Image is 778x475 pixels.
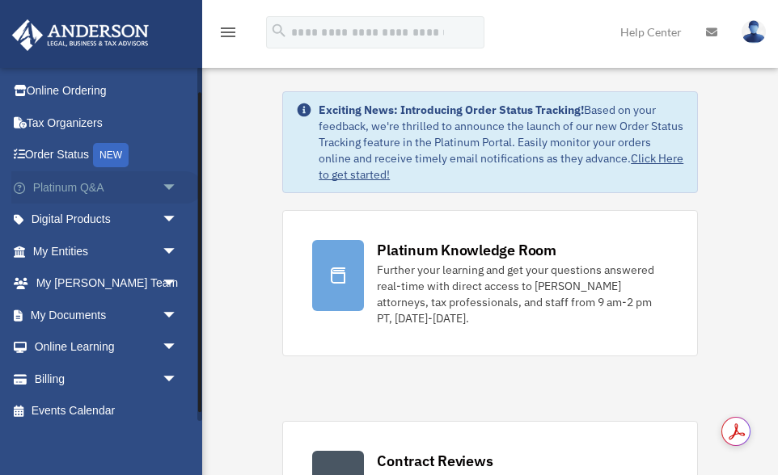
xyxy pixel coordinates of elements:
[319,151,683,182] a: Click Here to get started!
[93,143,129,167] div: NEW
[218,28,238,42] a: menu
[162,331,194,364] span: arrow_drop_down
[11,235,202,267] a: My Entitiesarrow_drop_down
[7,19,154,51] img: Anderson Advisors Platinum Portal
[11,267,202,300] a: My [PERSON_NAME] Teamarrow_drop_down
[162,171,194,204] span: arrow_drop_down
[377,262,668,326] div: Further your learning and get your questions answered real-time with direct access to [PERSON_NAM...
[162,267,194,301] span: arrow_drop_down
[377,240,556,260] div: Platinum Knowledge Room
[11,107,202,139] a: Tax Organizers
[282,210,698,356] a: Platinum Knowledge Room Further your learning and get your questions answered real-time with dire...
[11,363,202,395] a: Billingarrow_drop_down
[11,75,202,107] a: Online Ordering
[162,204,194,237] span: arrow_drop_down
[162,235,194,268] span: arrow_drop_down
[11,171,202,204] a: Platinum Q&Aarrow_drop_down
[11,395,202,427] a: Events Calendar
[319,102,684,183] div: Based on your feedback, we're thrilled to announce the launch of our new Order Status Tracking fe...
[270,22,288,40] i: search
[162,299,194,332] span: arrow_drop_down
[11,299,202,331] a: My Documentsarrow_drop_down
[218,23,238,42] i: menu
[11,139,202,172] a: Order StatusNEW
[377,451,493,471] div: Contract Reviews
[319,103,584,117] strong: Exciting News: Introducing Order Status Tracking!
[11,204,202,236] a: Digital Productsarrow_drop_down
[742,20,766,44] img: User Pic
[11,331,202,364] a: Online Learningarrow_drop_down
[162,363,194,396] span: arrow_drop_down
